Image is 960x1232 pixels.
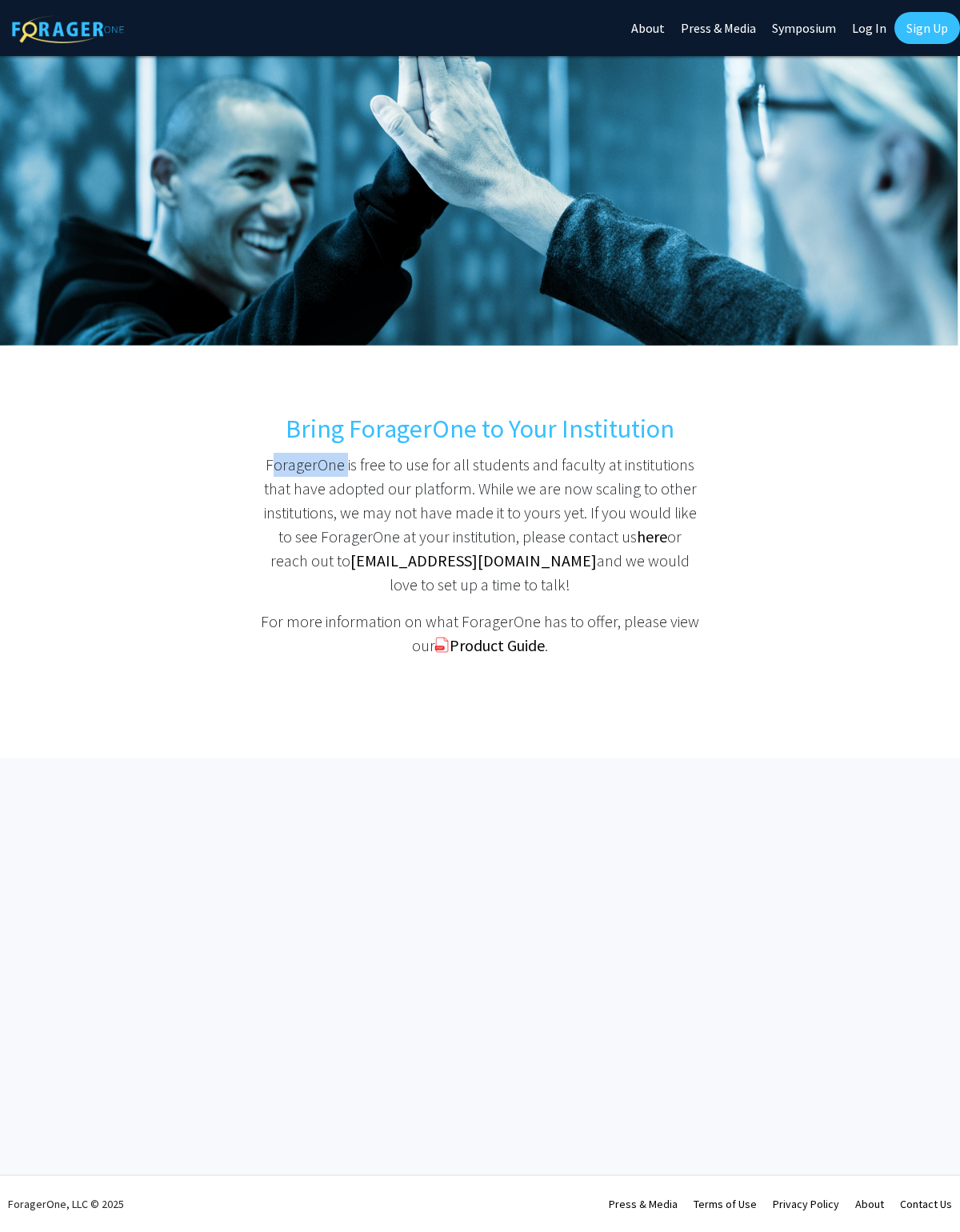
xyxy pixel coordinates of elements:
[260,610,700,658] p: For more information on what ForagerOne has to offer, please view our .
[8,1176,124,1232] div: ForagerOne, LLC © 2025
[894,12,960,44] a: Sign Up
[260,453,700,597] p: ForagerOne is free to use for all students and faculty at institutions that have adopted our plat...
[855,1197,884,1211] a: About
[773,1197,839,1211] a: Privacy Policy
[12,1160,68,1220] iframe: Chat
[12,15,124,43] img: ForagerOne Logo
[694,1197,757,1211] a: Terms of Use
[637,526,667,546] a: here
[609,1197,678,1211] a: Press & Media
[450,635,545,655] a: Product Guide
[350,550,597,570] a: [EMAIL_ADDRESS][DOMAIN_NAME]
[434,637,449,653] img: pdf_icon.png
[900,1197,952,1211] a: Contact Us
